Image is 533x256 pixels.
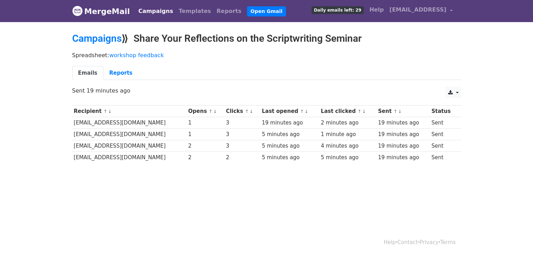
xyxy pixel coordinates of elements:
div: 1 [188,130,223,139]
div: 5 minutes ago [262,154,317,162]
div: 19 minutes ago [378,142,428,150]
td: Sent [430,129,457,140]
td: [EMAIL_ADDRESS][DOMAIN_NAME] [72,140,187,152]
div: 19 minutes ago [378,119,428,127]
td: Sent [430,140,457,152]
div: 1 minute ago [321,130,375,139]
h2: ⟫ Share Your Reflections on the Scriptwriting Seminar [72,33,461,45]
a: workshop feedback [109,52,164,59]
a: Privacy [419,239,438,245]
div: 19 minutes ago [378,130,428,139]
a: ↓ [213,109,217,114]
span: [EMAIL_ADDRESS] [389,6,446,14]
td: Sent [430,152,457,163]
th: Opens [186,106,224,117]
a: ↑ [300,109,304,114]
div: 2 minutes ago [321,119,375,127]
div: 19 minutes ago [262,119,317,127]
div: 1 [188,119,223,127]
div: 5 minutes ago [262,142,317,150]
td: [EMAIL_ADDRESS][DOMAIN_NAME] [72,117,187,129]
a: Help [367,3,387,17]
a: Templates [176,4,214,18]
a: Reports [214,4,244,18]
th: Recipient [72,106,187,117]
a: Campaigns [72,33,122,44]
a: Reports [103,66,138,80]
a: Open Gmail [247,6,286,16]
div: 2 [226,154,259,162]
td: [EMAIL_ADDRESS][DOMAIN_NAME] [72,129,187,140]
div: 3 [226,142,259,150]
span: Daily emails left: 29 [312,6,364,14]
a: ↓ [108,109,112,114]
a: ↓ [398,109,402,114]
a: Contact [397,239,418,245]
th: Last clicked [319,106,376,117]
a: ↓ [250,109,253,114]
a: Campaigns [136,4,176,18]
div: 2 [188,142,223,150]
th: Status [430,106,457,117]
a: ↑ [245,109,249,114]
a: ↓ [362,109,366,114]
a: Help [384,239,396,245]
a: ↓ [305,109,308,114]
img: MergeMail logo [72,6,83,16]
a: Terms [440,239,456,245]
a: ↑ [357,109,361,114]
div: 3 [226,130,259,139]
a: Daily emails left: 29 [309,3,367,17]
div: 3 [226,119,259,127]
a: [EMAIL_ADDRESS] [387,3,455,19]
th: Sent [376,106,430,117]
a: MergeMail [72,4,130,19]
a: ↑ [394,109,397,114]
th: Clicks [224,106,260,117]
td: Sent [430,117,457,129]
p: Sent 19 minutes ago [72,87,461,94]
a: ↑ [103,109,107,114]
div: 5 minutes ago [262,130,317,139]
td: [EMAIL_ADDRESS][DOMAIN_NAME] [72,152,187,163]
a: ↑ [209,109,213,114]
div: 19 minutes ago [378,154,428,162]
div: 2 [188,154,223,162]
div: 5 minutes ago [321,154,375,162]
a: Emails [72,66,103,80]
th: Last opened [260,106,319,117]
p: Spreadsheet: [72,52,461,59]
div: 4 minutes ago [321,142,375,150]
